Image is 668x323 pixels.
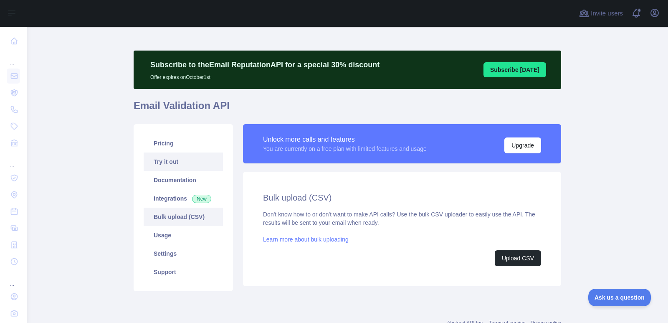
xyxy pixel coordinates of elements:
div: ... [7,271,20,287]
a: Integrations New [144,189,223,208]
div: Unlock more calls and features [263,135,427,145]
a: Learn more about bulk uploading [263,236,349,243]
div: Don't know how to or don't want to make API calls? Use the bulk CSV uploader to easily use the AP... [263,210,541,266]
button: Invite users [577,7,625,20]
span: Invite users [591,9,623,18]
a: Pricing [144,134,223,153]
div: You are currently on a free plan with limited features and usage [263,145,427,153]
a: Usage [144,226,223,244]
p: Subscribe to the Email Reputation API for a special 30 % discount [150,59,380,71]
a: Support [144,263,223,281]
p: Offer expires on October 1st. [150,71,380,81]
button: Upload CSV [495,250,541,266]
a: Documentation [144,171,223,189]
span: New [192,195,211,203]
h2: Bulk upload (CSV) [263,192,541,203]
button: Subscribe [DATE] [483,62,546,77]
a: Bulk upload (CSV) [144,208,223,226]
button: Upgrade [504,137,541,153]
iframe: Toggle Customer Support [588,289,651,306]
div: ... [7,50,20,67]
h1: Email Validation API [134,99,561,119]
a: Settings [144,244,223,263]
div: ... [7,152,20,169]
a: Try it out [144,153,223,171]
